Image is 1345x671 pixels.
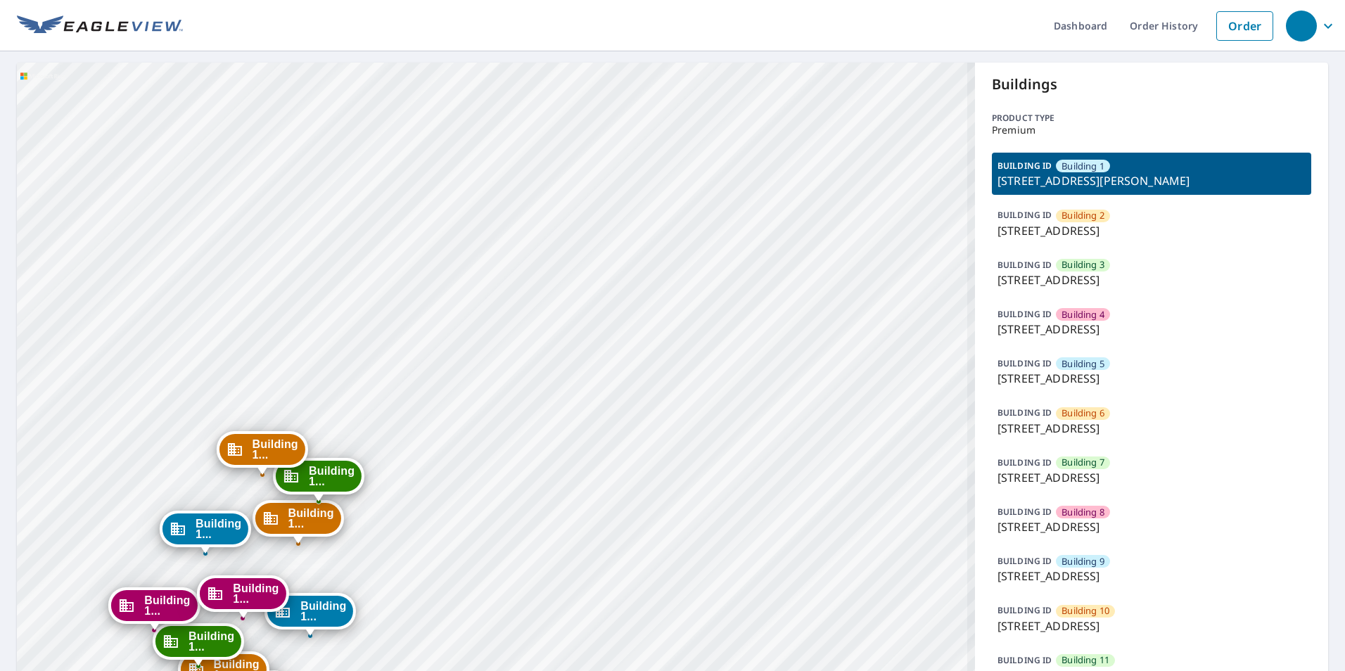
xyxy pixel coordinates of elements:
span: Building 1... [253,439,298,460]
p: BUILDING ID [997,209,1052,221]
span: Building 4 [1062,308,1104,321]
p: BUILDING ID [997,506,1052,518]
div: Dropped pin, building Building 11, Commercial property, 3925 Southwest Twilight Drive Topeka, KS ... [153,623,244,667]
span: Building 1... [144,595,190,616]
div: Dropped pin, building Building 13, Commercial property, 3925 Southwest Twilight Drive Topeka, KS ... [264,593,356,637]
p: BUILDING ID [997,604,1052,616]
div: Dropped pin, building Building 14, Commercial property, 3925 Southwest Twilight Drive Topeka, KS ... [252,500,343,544]
p: BUILDING ID [997,357,1052,369]
p: [STREET_ADDRESS] [997,370,1306,387]
p: BUILDING ID [997,555,1052,567]
p: [STREET_ADDRESS] [997,321,1306,338]
img: EV Logo [17,15,183,37]
span: Building 9 [1062,555,1104,568]
span: Building 10 [1062,604,1109,618]
div: Dropped pin, building Building 17, Commercial property, 3925 Southwest Twilight Drive Topeka, KS ... [160,511,251,554]
span: Building 6 [1062,407,1104,420]
div: Dropped pin, building Building 12, Commercial property, 3925 Southwest Twilight Drive Topeka, KS ... [108,587,200,631]
p: [STREET_ADDRESS] [997,222,1306,239]
span: Building 1... [189,631,234,652]
span: Building 11 [1062,653,1109,667]
span: Building 1... [288,508,333,529]
p: [STREET_ADDRESS] [997,618,1306,634]
p: BUILDING ID [997,654,1052,666]
p: [STREET_ADDRESS] [997,568,1306,584]
p: [STREET_ADDRESS] [997,271,1306,288]
p: [STREET_ADDRESS] [997,469,1306,486]
span: Building 5 [1062,357,1104,371]
p: BUILDING ID [997,259,1052,271]
p: Product type [992,112,1311,124]
div: Dropped pin, building Building 18, Commercial property, 3925 Southwest Twilight Drive Topeka, KS ... [217,431,308,475]
span: Building 1... [300,601,346,622]
span: Building 1 [1062,160,1104,173]
p: [STREET_ADDRESS] [997,420,1306,437]
span: Building 3 [1062,258,1104,271]
div: Dropped pin, building Building 16, Commercial property, 3925 Southwest Twilight Drive Topeka, KS ... [197,575,288,619]
span: Building 2 [1062,209,1104,222]
div: Dropped pin, building Building 15, Commercial property, 3925 Southwest Twilight Drive Topeka, KS ... [273,458,364,501]
p: BUILDING ID [997,456,1052,468]
span: Building 8 [1062,506,1104,519]
p: BUILDING ID [997,407,1052,418]
p: BUILDING ID [997,308,1052,320]
p: [STREET_ADDRESS] [997,518,1306,535]
p: BUILDING ID [997,160,1052,172]
span: Building 1... [196,518,241,539]
span: Building 7 [1062,456,1104,469]
p: Buildings [992,74,1311,95]
a: Order [1216,11,1273,41]
span: Building 1... [233,583,279,604]
span: Building 1... [309,466,355,487]
p: Premium [992,124,1311,136]
p: [STREET_ADDRESS][PERSON_NAME] [997,172,1306,189]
